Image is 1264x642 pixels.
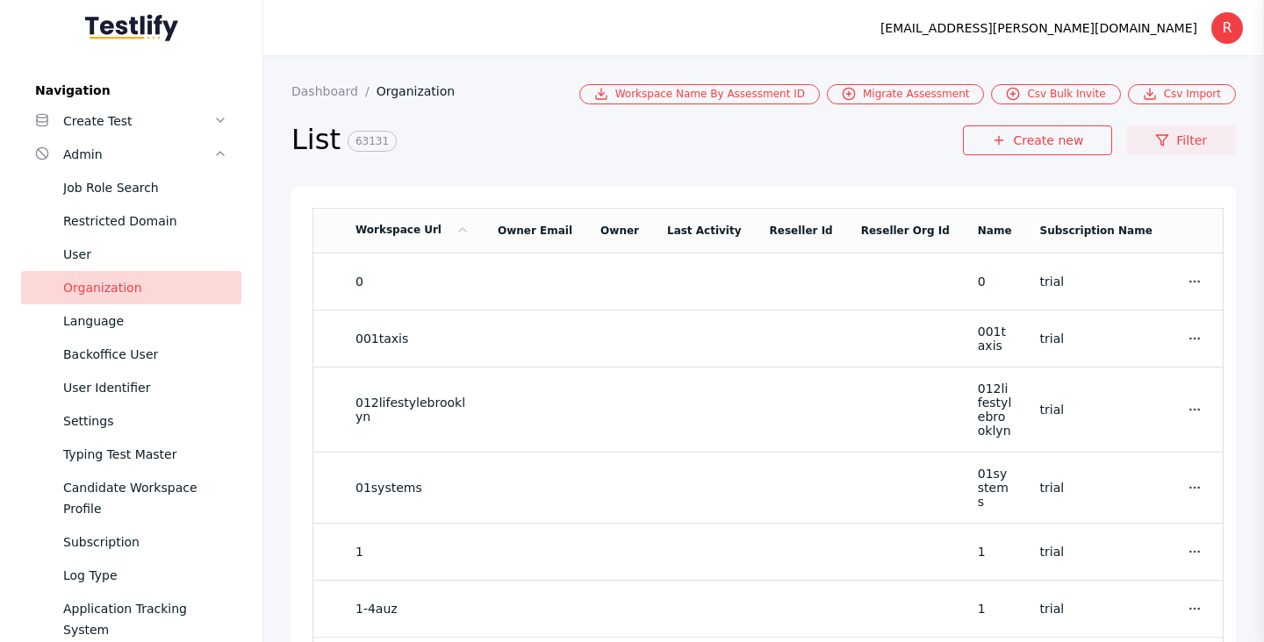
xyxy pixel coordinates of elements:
div: User Identifier [63,377,227,398]
section: 1 [978,545,1012,559]
a: Settings [21,404,241,438]
section: trial [1040,545,1153,559]
div: Subscription [63,531,227,553]
a: Create new [963,125,1112,155]
section: 01systems [355,481,470,495]
a: Organization [377,84,470,98]
div: [EMAIL_ADDRESS][PERSON_NAME][DOMAIN_NAME] [880,18,1197,39]
div: Typing Test Master [63,444,227,465]
a: Workspace Name By Assessment ID [579,84,820,104]
a: Workspace Url [355,224,470,236]
section: 012lifestylebrooklyn [355,396,470,424]
section: 001taxis [978,325,1012,353]
section: trial [1040,275,1153,289]
div: Organization [63,277,227,298]
a: Organization [21,271,241,304]
div: Settings [63,410,227,432]
section: trial [1040,403,1153,417]
a: Reseller Org Id [861,225,950,237]
section: 012lifestylebrooklyn [978,382,1012,438]
section: 1-4auz [355,602,470,616]
div: Language [63,310,227,332]
a: Language [21,304,241,338]
td: Owner Email [484,208,586,253]
a: Migrate Assessment [827,84,984,104]
label: Navigation [21,83,241,97]
a: Typing Test Master [21,438,241,471]
div: Backoffice User [63,344,227,365]
div: Restricted Domain [63,210,227,232]
a: Filter [1126,125,1236,155]
a: Subscription [21,525,241,559]
a: Subscription Name [1040,225,1153,237]
section: trial [1040,481,1153,495]
div: Admin [63,144,213,165]
a: Csv Bulk Invite [991,84,1120,104]
section: 0 [355,275,470,289]
section: 0 [978,275,1012,289]
section: 1 [978,602,1012,616]
div: R [1211,12,1243,44]
section: trial [1040,332,1153,346]
a: User [21,238,241,271]
section: 001taxis [355,332,470,346]
div: Job Role Search [63,177,227,198]
div: Create Test [63,111,213,132]
div: Candidate Workspace Profile [63,477,227,519]
div: User [63,244,227,265]
div: Application Tracking System [63,598,227,640]
a: Log Type [21,559,241,592]
a: Candidate Workspace Profile [21,471,241,525]
a: Dashboard [291,84,377,98]
a: Job Role Search [21,171,241,204]
a: Name [978,225,1012,237]
td: Owner [586,208,653,253]
span: 63131 [348,131,397,152]
section: 01systems [978,467,1012,509]
h2: List [291,122,963,159]
a: Reseller Id [770,225,833,237]
section: 1 [355,545,470,559]
td: Last Activity [653,208,756,253]
section: trial [1040,602,1153,616]
a: Csv Import [1128,84,1236,104]
a: Backoffice User [21,338,241,371]
a: User Identifier [21,371,241,404]
div: Log Type [63,565,227,586]
img: Testlify - Backoffice [85,14,178,41]
a: Restricted Domain [21,204,241,238]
